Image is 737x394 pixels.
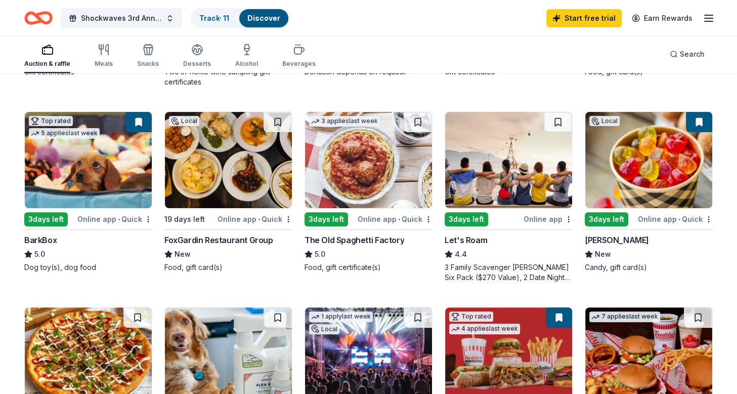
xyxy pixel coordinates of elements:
button: Desserts [183,40,211,73]
div: 3 Family Scavenger [PERSON_NAME] Six Pack ($270 Value), 2 Date Night Scavenger [PERSON_NAME] Two ... [445,262,573,283]
div: Dog toy(s), dog food [24,262,152,272]
div: Top rated [449,311,493,322]
div: 3 days left [585,212,628,226]
span: 5.0 [34,248,45,260]
div: BarkBox [24,234,57,246]
span: • [258,215,260,223]
div: Snacks [137,60,159,68]
div: The Old Spaghetti Factory [305,234,404,246]
img: Image for Albanese [585,112,712,208]
span: • [118,215,120,223]
div: 3 applies last week [309,116,380,127]
div: Desserts [183,60,211,68]
a: Image for Let's Roam3days leftOnline appLet's Roam4.43 Family Scavenger [PERSON_NAME] Six Pack ($... [445,111,573,283]
div: Local [589,116,620,126]
img: Image for BarkBox [25,112,152,208]
a: Discover [247,14,280,22]
div: 4 applies last week [449,324,520,334]
span: • [678,215,680,223]
div: Candy, gift card(s) [585,262,713,272]
button: Auction & raffle [24,40,70,73]
div: 5 applies last week [29,128,100,139]
button: Meals [95,40,113,73]
div: 3 days left [24,212,68,226]
a: Earn Rewards [626,9,699,27]
img: Image for Let's Roam [445,112,572,208]
a: Image for The Old Spaghetti Factory3 applieslast week3days leftOnline app•QuickThe Old Spaghetti ... [305,111,432,272]
div: Top rated [29,116,73,126]
div: [PERSON_NAME] [585,234,649,246]
div: Alcohol [235,60,258,68]
div: FoxGardin Restaurant Group [164,234,273,246]
div: Online app Quick [77,213,152,225]
span: 5.0 [315,248,325,260]
span: • [398,215,400,223]
div: Auction & raffle [24,60,70,68]
div: Local [169,116,199,126]
span: New [595,248,611,260]
div: 7 applies last week [589,311,660,322]
a: Home [24,6,53,30]
div: 3 days left [305,212,348,226]
div: Online app [524,213,573,225]
span: Shockwaves 3rd Annual Golf Outing [81,12,162,24]
div: Food, gift card(s) [164,262,292,272]
a: Image for AlbaneseLocal3days leftOnline app•Quick[PERSON_NAME]NewCandy, gift card(s) [585,111,713,272]
button: Track· 11Discover [190,8,289,28]
span: New [175,248,191,260]
div: Online app Quick [218,213,292,225]
a: Image for FoxGardin Restaurant GroupLocal19 days leftOnline app•QuickFoxGardin Restaurant GroupNe... [164,111,292,272]
a: Start free trial [546,9,622,27]
div: Let's Roam [445,234,487,246]
img: Image for The Old Spaghetti Factory [305,112,432,208]
div: Food, gift certificate(s) [305,262,432,272]
div: Two in-home wine sampling gift certificates [164,67,292,87]
button: Snacks [137,40,159,73]
div: 3 days left [445,212,488,226]
div: Meals [95,60,113,68]
img: Image for FoxGardin Restaurant Group [165,112,292,208]
button: Search [662,44,713,64]
div: Local [309,324,339,334]
div: 1 apply last week [309,311,373,322]
span: 4.4 [455,248,467,260]
div: Online app Quick [358,213,432,225]
div: Online app Quick [638,213,713,225]
button: Alcohol [235,40,258,73]
a: Image for BarkBoxTop rated5 applieslast week3days leftOnline app•QuickBarkBox5.0Dog toy(s), dog food [24,111,152,272]
div: Beverages [282,60,316,68]
button: Beverages [282,40,316,73]
span: Search [680,48,705,60]
div: 19 days left [164,213,205,225]
button: Shockwaves 3rd Annual Golf Outing [61,8,182,28]
a: Track· 11 [199,14,229,22]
